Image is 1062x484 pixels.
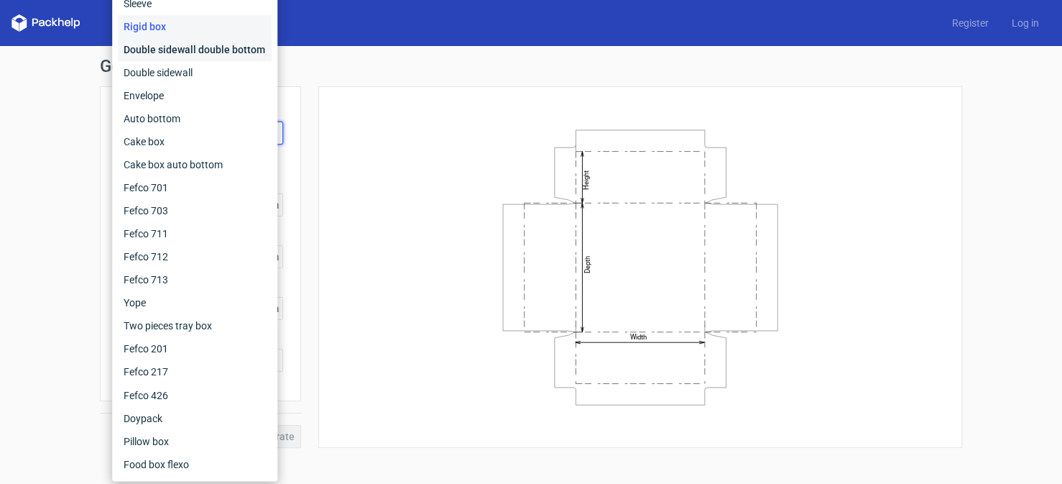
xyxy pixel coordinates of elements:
a: Dielines [103,16,164,30]
div: Two pieces tray box [118,314,272,337]
text: Depth [583,255,591,273]
div: Doypack [118,406,272,429]
div: Cake box auto bottom [118,153,272,176]
div: Cake box [118,130,272,153]
div: Envelope [118,84,272,107]
div: Double sidewall [118,61,272,84]
div: Food box flexo [118,452,272,475]
div: Fefco 201 [118,337,272,360]
div: Rigid box [118,15,272,38]
div: Fefco 426 [118,383,272,406]
div: Yope [118,291,272,314]
a: Log in [1000,16,1051,30]
div: Fefco 217 [118,360,272,383]
div: Auto bottom [118,107,272,130]
div: Fefco 711 [118,222,272,245]
div: Fefco 713 [118,268,272,291]
h1: Generate new dieline [100,58,962,75]
div: Fefco 703 [118,199,272,222]
text: Width [630,333,647,341]
a: Register [941,16,1000,30]
div: Pillow box [118,429,272,452]
div: Double sidewall double bottom [118,38,272,61]
div: Fefco 712 [118,245,272,268]
div: Fefco 701 [118,176,272,199]
text: Height [582,170,590,189]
